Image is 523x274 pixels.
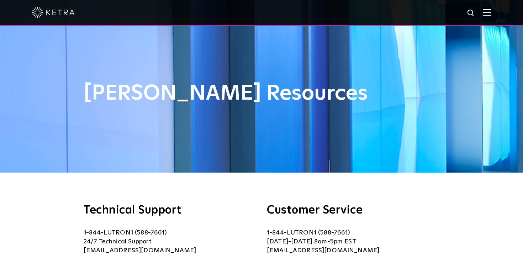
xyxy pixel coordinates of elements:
h3: Customer Service [267,205,439,216]
img: search icon [467,9,476,18]
p: 1-844-LUTRON1 (588-7661) 24/7 Technical Support [84,228,256,255]
img: ketra-logo-2019-white [32,7,75,18]
p: 1-844-LUTRON1 (588-7661) [DATE]-[DATE] 8am-5pm EST [EMAIL_ADDRESS][DOMAIN_NAME] [267,228,439,255]
a: [EMAIL_ADDRESS][DOMAIN_NAME] [84,247,196,254]
h1: [PERSON_NAME] Resources [84,82,439,105]
h3: Technical Support [84,205,256,216]
img: Hamburger%20Nav.svg [483,9,491,16]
